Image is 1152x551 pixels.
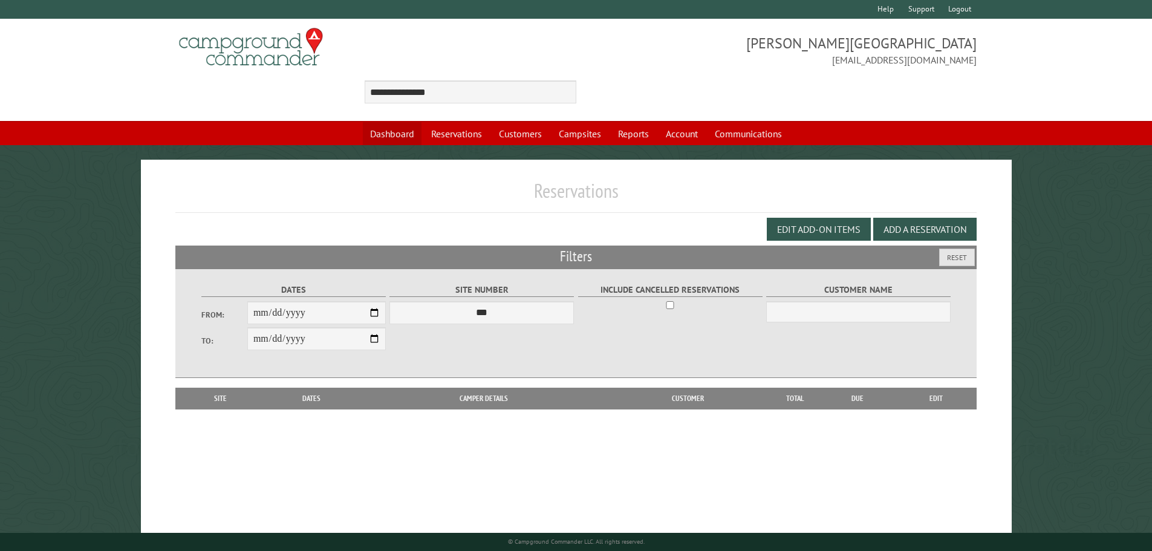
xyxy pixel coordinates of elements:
label: Customer Name [766,283,951,297]
a: Communications [708,122,789,145]
th: Edit [896,388,977,409]
button: Edit Add-on Items [767,218,871,241]
h2: Filters [175,246,977,269]
img: Campground Commander [175,24,327,71]
th: Site [181,388,260,409]
a: Dashboard [363,122,421,145]
a: Customers [492,122,549,145]
label: From: [201,309,247,321]
th: Total [771,388,819,409]
button: Add a Reservation [873,218,977,241]
th: Due [819,388,896,409]
a: Campsites [552,122,608,145]
span: [PERSON_NAME][GEOGRAPHIC_DATA] [EMAIL_ADDRESS][DOMAIN_NAME] [576,33,977,67]
th: Camper Details [363,388,604,409]
th: Customer [604,388,771,409]
button: Reset [939,249,975,266]
label: Site Number [389,283,574,297]
a: Account [659,122,705,145]
small: © Campground Commander LLC. All rights reserved. [508,538,645,546]
h1: Reservations [175,179,977,212]
label: To: [201,335,247,347]
a: Reservations [424,122,489,145]
label: Include Cancelled Reservations [578,283,763,297]
th: Dates [260,388,363,409]
a: Reports [611,122,656,145]
label: Dates [201,283,386,297]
